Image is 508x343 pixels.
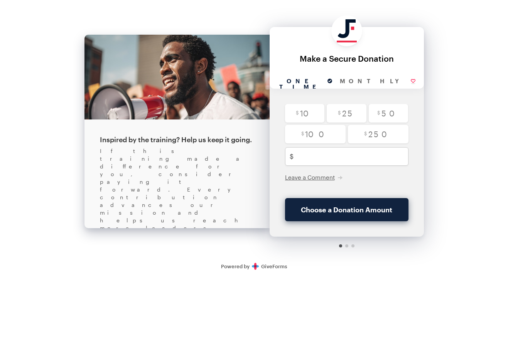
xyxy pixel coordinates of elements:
[100,147,254,332] div: If this training made a difference for you, consider paying it forward. Every contribution advanc...
[285,174,335,181] span: Leave a Comment
[84,35,270,119] img: cover.jpg
[277,54,416,63] div: Make a Secure Donation
[285,173,343,181] button: Leave a Comment
[221,263,287,269] a: Secure DonationsPowered byGiveForms
[100,135,254,144] div: Inspired by the training? Help us keep it going.
[285,198,408,221] button: Choose a Donation Amount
